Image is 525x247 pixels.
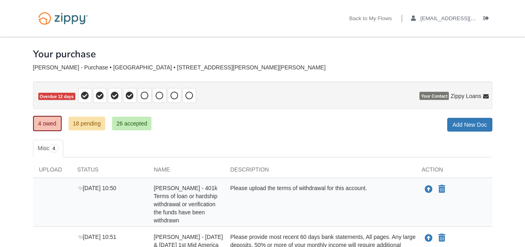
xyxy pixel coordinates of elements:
[420,15,513,21] span: andcook84@outlook.com
[33,165,71,178] div: Upload
[33,8,93,29] img: Logo
[438,233,446,243] button: Declare Andrea Reinhart - June & July 2025 1st Mid America CU statements - Transaction history fr...
[49,144,58,153] span: 4
[349,15,392,23] a: Back to My Flows
[419,92,449,100] span: Your Contact
[148,165,224,178] div: Name
[411,15,513,23] a: edit profile
[33,49,96,59] h1: Your purchase
[71,165,148,178] div: Status
[33,64,492,71] div: [PERSON_NAME] - Purchase • [GEOGRAPHIC_DATA] • [STREET_ADDRESS][PERSON_NAME][PERSON_NAME]
[154,185,218,224] span: [PERSON_NAME] - 401k Terms of loan or hardship withdrawal or verification the funds have been wit...
[424,233,434,243] button: Upload Andrea Reinhart - June & July 2025 1st Mid America CU statements - Transaction history fro...
[424,184,434,195] button: Upload Andrea Reinhart - 401k Terms of loan or hardship withdrawal or verification the funds have...
[77,234,116,240] span: [DATE] 10:51
[112,117,151,130] a: 26 accepted
[33,140,63,157] a: Misc
[224,165,416,178] div: Description
[77,185,116,191] span: [DATE] 10:50
[450,92,481,100] span: Zippy Loans
[38,93,75,100] span: Overdue 12 days
[68,117,105,130] a: 18 pending
[416,165,492,178] div: Action
[224,184,416,224] div: Please upload the terms of withdrawal for this account.
[33,116,62,131] a: 4 owed
[483,15,492,23] a: Log out
[438,184,446,194] button: Declare Andrea Reinhart - 401k Terms of loan or hardship withdrawal or verification the funds hav...
[447,118,492,132] a: Add New Doc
